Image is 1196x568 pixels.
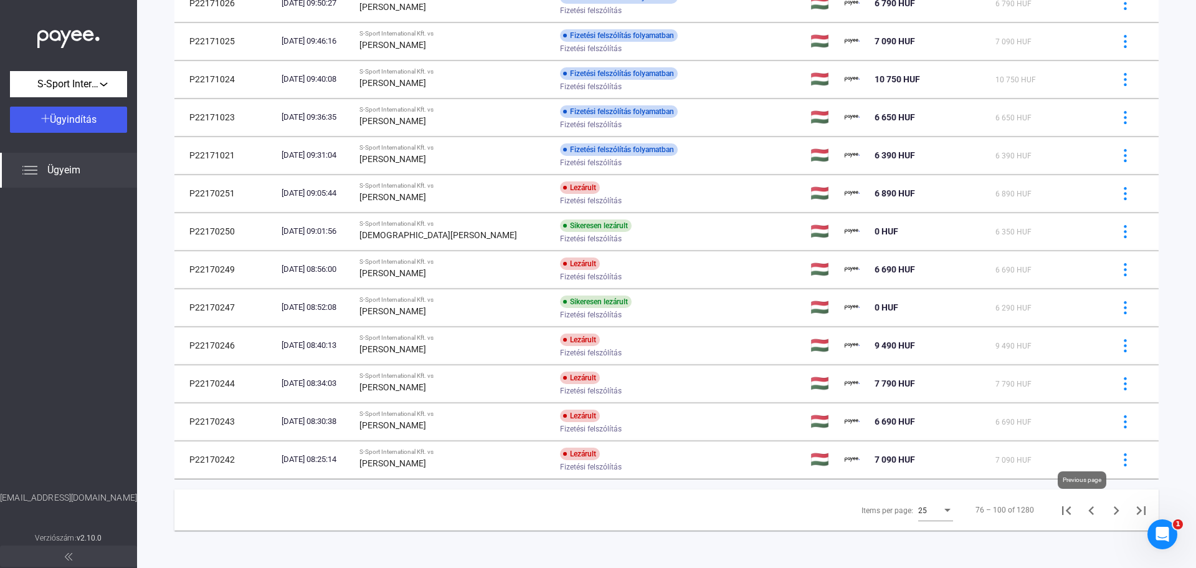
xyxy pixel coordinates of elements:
[359,296,551,304] div: S-Sport International Kft. vs
[1112,66,1138,92] button: more-blue
[995,152,1032,160] span: 6 390 HUF
[805,22,840,60] td: 🇭🇺
[845,338,860,353] img: payee-logo
[875,416,915,426] span: 6 690 HUF
[174,441,277,478] td: P22170242
[1147,519,1177,549] iframe: Intercom live chat
[805,403,840,440] td: 🇭🇺
[845,262,860,277] img: payee-logo
[359,106,551,113] div: S-Sport International Kft. vs
[560,67,678,80] div: Fizetési felszólítás folyamatban
[65,553,72,561] img: arrow-double-left-grey.svg
[359,30,551,37] div: S-Sport International Kft. vs
[560,155,622,170] span: Fizetési felszólítás
[37,77,100,92] span: S-Sport International Kft.
[805,289,840,326] td: 🇭🇺
[359,306,426,316] strong: [PERSON_NAME]
[995,456,1032,465] span: 7 090 HUF
[560,105,678,118] div: Fizetési felszólítás folyamatban
[174,99,277,136] td: P22171023
[875,340,915,350] span: 9 490 HUF
[1112,256,1138,282] button: more-blue
[282,225,349,238] div: [DATE] 09:01:56
[918,506,927,515] span: 25
[359,230,517,240] strong: [DEMOGRAPHIC_DATA][PERSON_NAME]
[1112,180,1138,206] button: more-blue
[1119,263,1132,276] img: more-blue
[995,342,1032,350] span: 9 490 HUF
[875,188,915,198] span: 6 890 HUF
[1112,408,1138,435] button: more-blue
[1119,339,1132,352] img: more-blue
[560,231,622,246] span: Fizetési felszólítás
[805,99,840,136] td: 🇭🇺
[174,365,277,402] td: P22170244
[805,60,840,98] td: 🇭🇺
[282,187,349,200] div: [DATE] 09:05:44
[282,263,349,276] div: [DATE] 08:56:00
[47,163,80,178] span: Ügyeim
[359,2,426,12] strong: [PERSON_NAME]
[1119,149,1132,162] img: more-blue
[845,376,860,391] img: payee-logo
[359,144,551,152] div: S-Sport International Kft. vs
[560,181,600,194] div: Lezárult
[359,258,551,266] div: S-Sport International Kft. vs
[560,117,622,132] span: Fizetési felszólítás
[1119,73,1132,86] img: more-blue
[995,75,1036,84] span: 10 750 HUF
[1112,28,1138,54] button: more-blue
[359,382,426,392] strong: [PERSON_NAME]
[41,114,50,123] img: plus-white.svg
[875,264,915,274] span: 6 690 HUF
[10,71,127,97] button: S-Sport International Kft.
[995,304,1032,312] span: 6 290 HUF
[875,74,920,84] span: 10 750 HUF
[875,378,915,388] span: 7 790 HUF
[10,107,127,133] button: Ügyindítás
[845,224,860,239] img: payee-logo
[995,228,1032,236] span: 6 350 HUF
[918,503,953,517] mat-select: Items per page:
[560,345,622,360] span: Fizetési felszólítás
[995,380,1032,388] span: 7 790 HUF
[1112,332,1138,359] button: more-blue
[560,29,678,42] div: Fizetési felszólítás folyamatban
[861,503,913,518] div: Items per page:
[875,226,898,236] span: 0 HUF
[995,190,1032,198] span: 6 890 HUF
[359,154,426,164] strong: [PERSON_NAME]
[845,300,860,315] img: payee-logo
[359,78,426,88] strong: [PERSON_NAME]
[1119,111,1132,124] img: more-blue
[359,372,551,380] div: S-Sport International Kft. vs
[174,213,277,250] td: P22170250
[359,458,426,468] strong: [PERSON_NAME]
[174,175,277,212] td: P22170251
[875,112,915,122] span: 6 650 HUF
[995,37,1032,46] span: 7 090 HUF
[359,116,426,126] strong: [PERSON_NAME]
[174,137,277,174] td: P22171021
[845,186,860,201] img: payee-logo
[805,365,840,402] td: 🇭🇺
[282,35,349,47] div: [DATE] 09:46:16
[1119,35,1132,48] img: more-blue
[174,403,277,440] td: P22170243
[995,266,1032,274] span: 6 690 HUF
[560,448,600,460] div: Lezárult
[359,344,426,354] strong: [PERSON_NAME]
[560,460,622,474] span: Fizetési felszólítás
[560,258,600,270] div: Lezárult
[359,420,426,430] strong: [PERSON_NAME]
[359,334,551,342] div: S-Sport International Kft. vs
[359,410,551,418] div: S-Sport International Kft. vs
[805,327,840,364] td: 🇭🇺
[560,41,622,56] span: Fizetési felszólítás
[875,302,898,312] span: 0 HUF
[282,339,349,352] div: [DATE] 08:40:13
[174,289,277,326] td: P22170247
[282,149,349,161] div: [DATE] 09:31:04
[174,60,277,98] td: P22171024
[1119,453,1132,466] img: more-blue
